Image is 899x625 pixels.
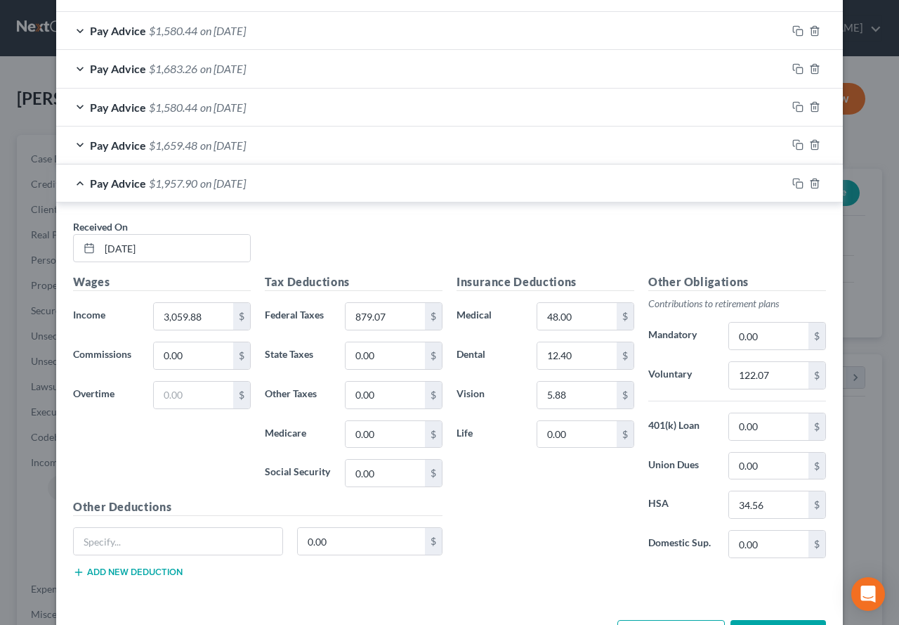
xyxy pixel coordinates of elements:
[90,176,146,190] span: Pay Advice
[73,273,251,291] h5: Wages
[851,577,885,611] div: Open Intercom Messenger
[90,62,146,75] span: Pay Advice
[149,101,197,114] span: $1,580.44
[537,342,617,369] input: 0.00
[346,342,425,369] input: 0.00
[258,420,338,449] label: Medicare
[74,528,282,555] input: Specify...
[90,24,146,37] span: Pay Advice
[346,421,425,448] input: 0.00
[641,361,721,389] label: Voluntary
[641,452,721,480] label: Union Dues
[449,342,530,370] label: Dental
[149,176,197,190] span: $1,957.90
[258,381,338,409] label: Other Taxes
[265,273,442,291] h5: Tax Deductions
[641,322,721,350] label: Mandatory
[425,382,442,408] div: $
[149,138,197,152] span: $1,659.48
[154,382,233,408] input: 0.00
[648,273,826,291] h5: Other Obligations
[298,528,426,555] input: 0.00
[149,24,197,37] span: $1,580.44
[149,62,197,75] span: $1,683.26
[200,62,246,75] span: on [DATE]
[66,342,146,370] label: Commissions
[233,342,250,369] div: $
[258,342,338,370] label: State Taxes
[729,491,808,518] input: 0.00
[617,421,634,448] div: $
[808,362,825,389] div: $
[233,303,250,330] div: $
[90,101,146,114] span: Pay Advice
[617,382,634,408] div: $
[200,138,246,152] span: on [DATE]
[648,297,826,311] p: Contributions to retirement plans
[100,235,250,262] input: MM/DD/YYYY
[729,323,808,349] input: 0.00
[449,302,530,330] label: Medical
[154,303,233,330] input: 0.00
[808,453,825,479] div: $
[617,342,634,369] div: $
[90,138,146,152] span: Pay Advice
[729,413,808,440] input: 0.00
[617,303,634,330] div: $
[425,342,442,369] div: $
[729,453,808,479] input: 0.00
[641,491,721,519] label: HSA
[425,528,442,555] div: $
[425,460,442,487] div: $
[729,362,808,389] input: 0.00
[258,302,338,330] label: Federal Taxes
[808,531,825,558] div: $
[808,323,825,349] div: $
[154,342,233,369] input: 0.00
[346,303,425,330] input: 0.00
[258,459,338,487] label: Social Security
[346,382,425,408] input: 0.00
[449,381,530,409] label: Vision
[200,176,246,190] span: on [DATE]
[729,531,808,558] input: 0.00
[73,498,442,516] h5: Other Deductions
[200,101,246,114] span: on [DATE]
[425,303,442,330] div: $
[73,309,105,321] span: Income
[73,567,183,578] button: Add new deduction
[73,221,128,233] span: Received On
[346,460,425,487] input: 0.00
[808,491,825,518] div: $
[537,382,617,408] input: 0.00
[641,530,721,558] label: Domestic Sup.
[425,421,442,448] div: $
[537,303,617,330] input: 0.00
[457,273,634,291] h5: Insurance Deductions
[537,421,617,448] input: 0.00
[641,413,721,441] label: 401(k) Loan
[200,24,246,37] span: on [DATE]
[233,382,250,408] div: $
[449,420,530,449] label: Life
[66,381,146,409] label: Overtime
[808,413,825,440] div: $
